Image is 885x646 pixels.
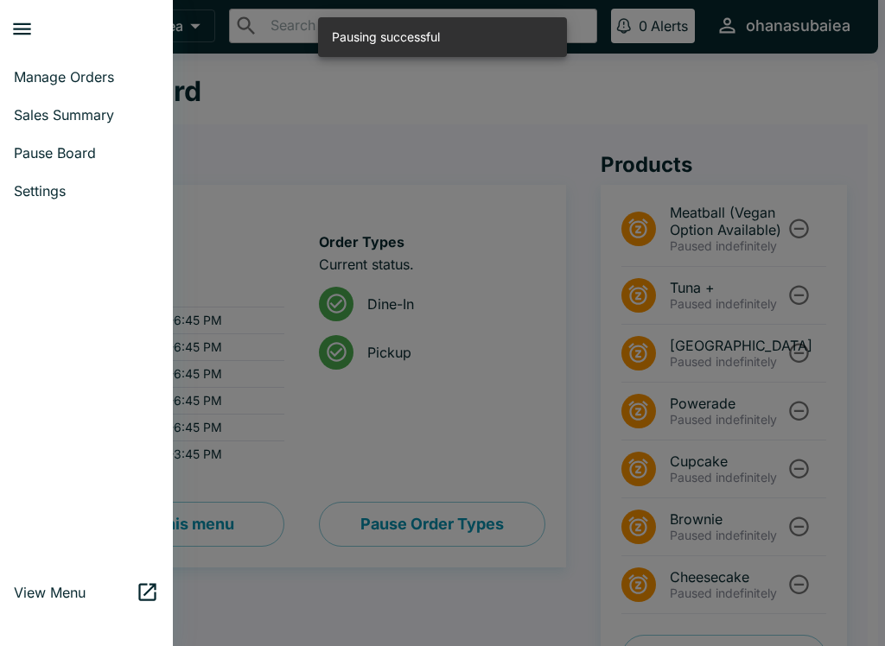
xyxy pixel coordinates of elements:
[332,22,440,52] div: Pausing successful
[14,584,136,601] span: View Menu
[14,68,159,85] span: Manage Orders
[14,144,159,161] span: Pause Board
[14,182,159,199] span: Settings
[14,106,159,123] span: Sales Summary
